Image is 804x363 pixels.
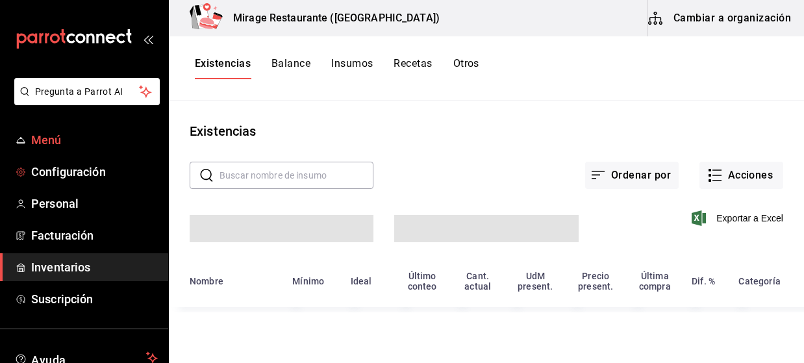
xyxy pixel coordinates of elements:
button: Recetas [394,57,432,79]
span: Menú [31,131,158,149]
a: Pregunta a Parrot AI [9,94,160,108]
div: Nombre [190,276,223,286]
div: Última compra [634,271,676,292]
button: Acciones [699,162,783,189]
button: Ordenar por [585,162,679,189]
div: Cant. actual [459,271,497,292]
input: Buscar nombre de insumo [220,162,373,188]
div: Existencias [190,121,256,141]
div: Categoría [738,276,780,286]
button: Pregunta a Parrot AI [14,78,160,105]
div: navigation tabs [195,57,479,79]
div: Último conteo [402,271,443,292]
div: Mínimo [292,276,324,286]
div: UdM present. [513,271,558,292]
span: Pregunta a Parrot AI [35,85,140,99]
h3: Mirage Restaurante ([GEOGRAPHIC_DATA]) [223,10,440,26]
span: Configuración [31,163,158,181]
div: Dif. % [692,276,715,286]
button: open_drawer_menu [143,34,153,44]
button: Balance [271,57,310,79]
button: Exportar a Excel [694,210,783,226]
span: Inventarios [31,258,158,276]
button: Existencias [195,57,251,79]
div: Precio present. [573,271,618,292]
button: Insumos [331,57,373,79]
div: Ideal [351,276,372,286]
span: Personal [31,195,158,212]
button: Otros [453,57,479,79]
span: Suscripción [31,290,158,308]
span: Facturación [31,227,158,244]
